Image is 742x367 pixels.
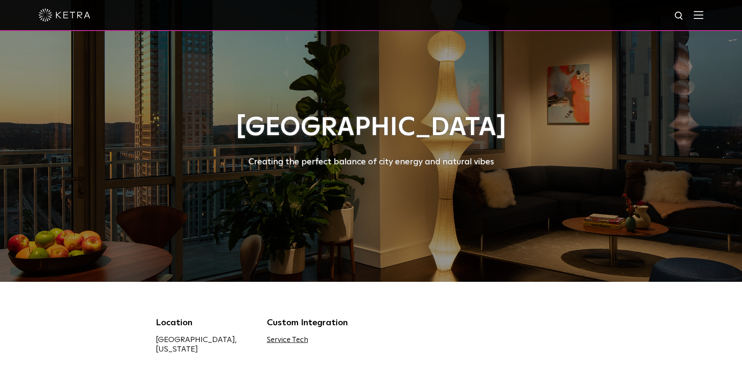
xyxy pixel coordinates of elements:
div: [GEOGRAPHIC_DATA], [US_STATE] [156,335,254,354]
a: Service Tech [267,336,308,344]
h1: [GEOGRAPHIC_DATA] [156,114,586,142]
div: Location [156,316,254,329]
div: Creating the perfect balance of city energy and natural vibes [156,155,586,169]
img: ketra-logo-2019-white [39,9,90,22]
img: search icon [674,11,685,22]
div: Custom Integration [267,316,365,329]
img: Hamburger%20Nav.svg [694,11,703,19]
